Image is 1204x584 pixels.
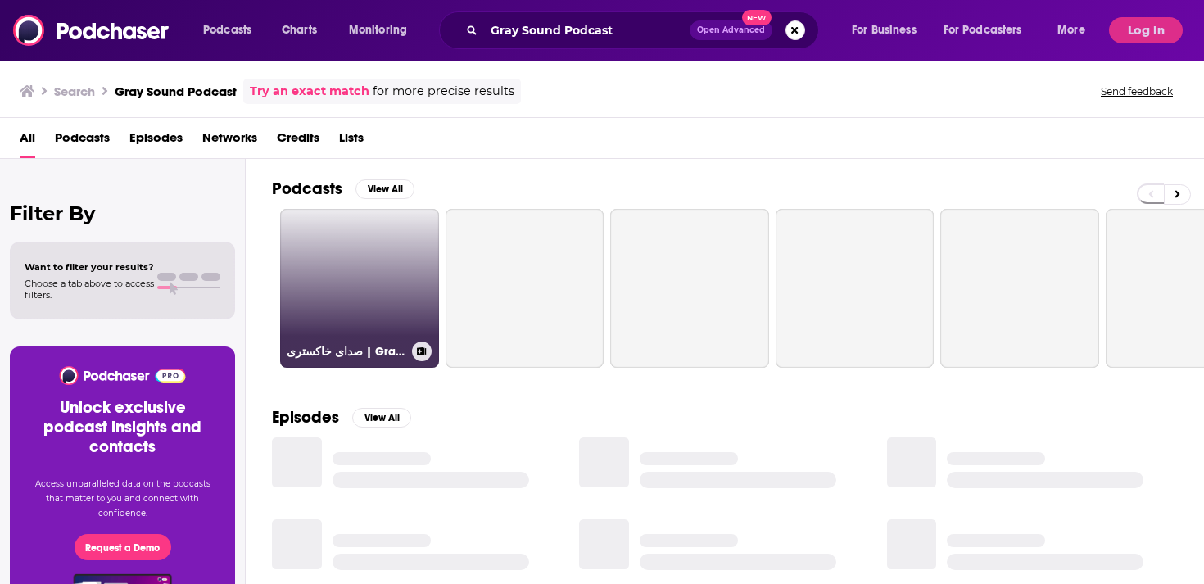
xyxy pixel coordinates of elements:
[115,84,237,99] h3: Gray Sound Podcast
[29,477,215,521] p: Access unparalleled data on the podcasts that matter to you and connect with confidence.
[272,179,414,199] a: PodcastsView All
[280,209,439,368] a: صدای خاکستری | Gray Sound Podcast
[742,10,772,25] span: New
[129,124,183,158] a: Episodes
[282,19,317,42] span: Charts
[1057,19,1085,42] span: More
[250,82,369,101] a: Try an exact match
[58,366,187,385] img: Podchaser - Follow, Share and Rate Podcasts
[55,124,110,158] a: Podcasts
[355,179,414,199] button: View All
[13,15,170,46] img: Podchaser - Follow, Share and Rate Podcasts
[277,124,319,158] a: Credits
[339,124,364,158] a: Lists
[933,17,1046,43] button: open menu
[697,26,765,34] span: Open Advanced
[10,201,235,225] h2: Filter By
[25,278,154,301] span: Choose a tab above to access filters.
[349,19,407,42] span: Monitoring
[484,17,690,43] input: Search podcasts, credits, & more...
[944,19,1022,42] span: For Podcasters
[272,179,342,199] h2: Podcasts
[373,82,514,101] span: for more precise results
[203,19,251,42] span: Podcasts
[1109,17,1183,43] button: Log In
[272,407,339,428] h2: Episodes
[192,17,273,43] button: open menu
[29,398,215,457] h3: Unlock exclusive podcast insights and contacts
[54,84,95,99] h3: Search
[337,17,428,43] button: open menu
[20,124,35,158] a: All
[852,19,917,42] span: For Business
[690,20,772,40] button: Open AdvancedNew
[272,407,411,428] a: EpisodesView All
[202,124,257,158] a: Networks
[287,345,405,359] h3: صدای خاکستری | Gray Sound Podcast
[1046,17,1106,43] button: open menu
[352,408,411,428] button: View All
[1096,84,1178,98] button: Send feedback
[25,261,154,273] span: Want to filter your results?
[75,534,171,560] button: Request a Demo
[271,17,327,43] a: Charts
[455,11,835,49] div: Search podcasts, credits, & more...
[840,17,937,43] button: open menu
